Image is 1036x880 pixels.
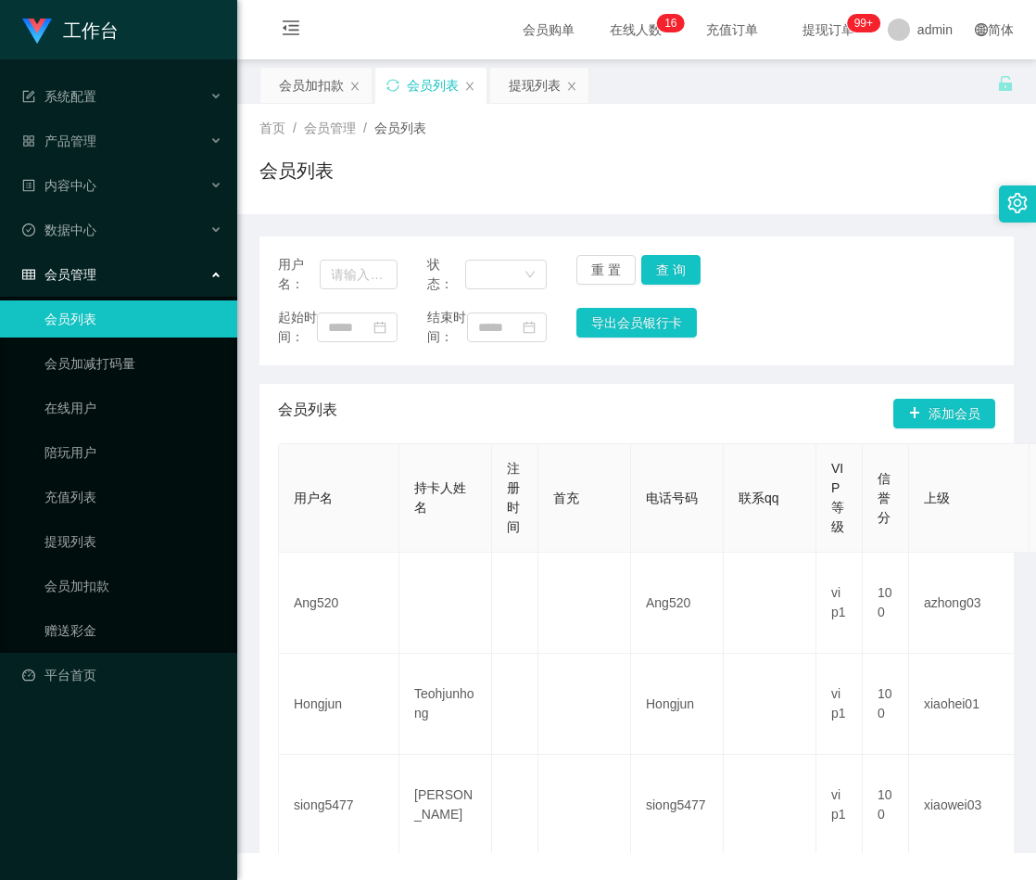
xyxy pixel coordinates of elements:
[278,255,320,294] span: 用户名：
[22,267,96,282] span: 会员管理
[524,269,536,282] i: 图标: down
[386,79,399,92] i: 图标: sync
[22,134,96,148] span: 产品管理
[509,68,561,103] div: 提现列表
[373,321,386,334] i: 图标: calendar
[566,81,577,92] i: 图标: close
[259,121,285,135] span: 首页
[279,68,344,103] div: 会员加扣款
[22,657,222,694] a: 图标: dashboard平台首页
[664,14,671,32] p: 1
[414,480,466,515] span: 持卡人姓名
[44,478,222,516] a: 充值列表
[44,300,222,338] a: 会员列表
[22,223,35,236] i: 图标: check-circle-o
[975,23,988,36] i: 图标: global
[44,612,222,649] a: 赠送彩金
[641,255,701,285] button: 查 询
[293,121,297,135] span: /
[576,255,636,285] button: 重 置
[44,345,222,382] a: 会员加减打码量
[427,308,466,347] span: 结束时间：
[893,399,995,428] button: 图标: plus添加会员
[523,321,536,334] i: 图标: calendar
[22,223,96,237] span: 数据中心
[793,23,864,36] span: 提现订单
[44,568,222,605] a: 会员加扣款
[22,89,96,104] span: 系统配置
[847,14,880,32] sup: 999
[44,434,222,471] a: 陪玩用户
[631,553,724,654] td: Ang520
[278,308,317,347] span: 起始时间：
[553,491,579,505] span: 首充
[671,14,677,32] p: 6
[1007,193,1028,213] i: 图标: setting
[909,755,1030,856] td: xiaowei03
[349,81,360,92] i: 图标: close
[631,654,724,755] td: Hongjun
[22,90,35,103] i: 图标: form
[997,75,1014,92] i: 图标: unlock
[259,157,334,185] h1: 会员列表
[63,1,119,60] h1: 工作台
[44,389,222,427] a: 在线用户
[22,19,52,45] img: logo.9652507e.png
[657,14,684,32] sup: 16
[863,654,909,755] td: 100
[252,811,1021,831] div: 2021
[278,399,337,428] span: 会员列表
[909,654,1030,755] td: xiaohei01
[878,471,891,525] span: 信誉分
[399,654,492,755] td: Teohjunhong
[279,553,399,654] td: Ang520
[294,491,333,505] span: 用户名
[22,179,35,192] i: 图标: profile
[507,461,520,534] span: 注册时间
[464,81,475,92] i: 图标: close
[374,121,426,135] span: 会员列表
[22,268,35,281] i: 图标: table
[924,491,950,505] span: 上级
[44,523,222,560] a: 提现列表
[576,308,697,338] button: 导出会员银行卡
[304,121,356,135] span: 会员管理
[739,491,779,505] span: 联系qq
[600,23,671,36] span: 在线人数
[646,491,698,505] span: 电话号码
[279,755,399,856] td: siong5477
[22,178,96,193] span: 内容中心
[407,68,459,103] div: 会员列表
[279,654,399,755] td: Hongjun
[427,255,465,294] span: 状态：
[816,755,863,856] td: vip1
[863,553,909,654] td: 100
[363,121,367,135] span: /
[631,755,724,856] td: siong5477
[863,755,909,856] td: 100
[816,553,863,654] td: vip1
[320,260,398,289] input: 请输入用户名
[22,22,119,37] a: 工作台
[259,1,322,60] i: 图标: menu-fold
[831,461,844,534] span: VIP等级
[22,134,35,147] i: 图标: appstore-o
[909,553,1030,654] td: azhong03
[816,654,863,755] td: vip1
[399,755,492,856] td: [PERSON_NAME]
[697,23,767,36] span: 充值订单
